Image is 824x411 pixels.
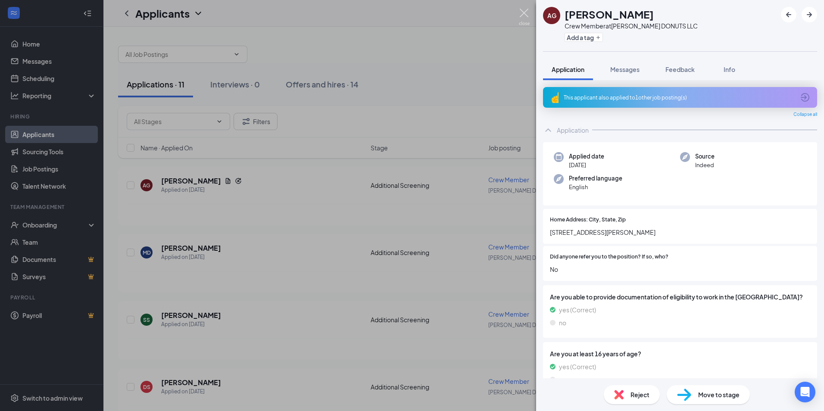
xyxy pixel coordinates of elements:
[793,111,817,118] span: Collapse all
[550,265,810,274] span: No
[547,11,556,20] div: AG
[543,125,553,135] svg: ChevronUp
[665,65,695,73] span: Feedback
[569,152,604,161] span: Applied date
[559,362,596,371] span: yes (Correct)
[550,349,810,358] span: Are you at least 16 years of age?
[550,216,626,224] span: Home Address: City, State, Zip
[565,7,654,22] h1: [PERSON_NAME]
[698,390,740,399] span: Move to stage
[630,390,649,399] span: Reject
[695,152,715,161] span: Source
[550,227,810,237] span: [STREET_ADDRESS][PERSON_NAME]
[783,9,794,20] svg: ArrowLeftNew
[557,126,589,134] div: Application
[550,292,810,302] span: Are you able to provide documentation of eligibility to work in the [GEOGRAPHIC_DATA]?
[695,161,715,169] span: Indeed
[596,35,601,40] svg: Plus
[610,65,640,73] span: Messages
[559,318,566,327] span: no
[559,305,596,314] span: yes (Correct)
[724,65,735,73] span: Info
[800,92,810,103] svg: ArrowCircle
[565,22,698,30] div: Crew Member at [PERSON_NAME] DONUTS LLC
[569,183,622,191] span: English
[802,7,817,22] button: ArrowRight
[804,9,815,20] svg: ArrowRight
[559,375,566,384] span: no
[550,253,668,261] span: Did anyone refer you to the position? If so, who?
[564,94,795,101] div: This applicant also applied to 1 other job posting(s)
[569,174,622,183] span: Preferred language
[565,33,603,42] button: PlusAdd a tag
[795,382,815,402] div: Open Intercom Messenger
[569,161,604,169] span: [DATE]
[552,65,584,73] span: Application
[781,7,796,22] button: ArrowLeftNew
